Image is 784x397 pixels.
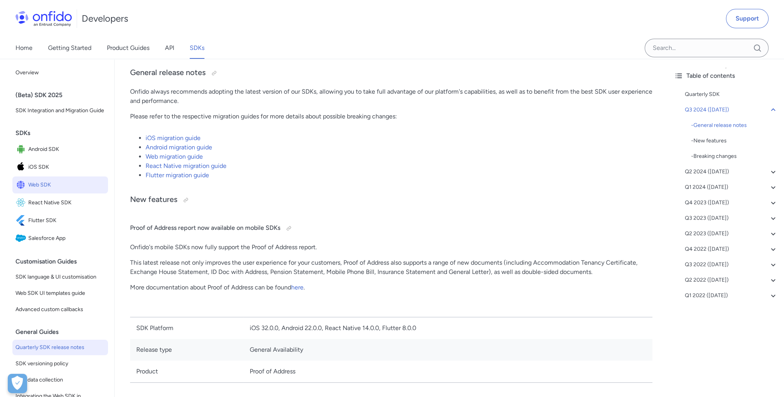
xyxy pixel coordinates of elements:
span: Flutter SDK [28,215,105,226]
h4: Proof of Address report now available on mobile SDKs [130,222,652,234]
td: General Availability [244,339,652,361]
div: - Breaking changes [691,152,778,161]
div: - New features [691,136,778,145]
h3: General release notes [130,67,652,79]
a: Support [726,9,769,28]
a: React Native migration guide [146,162,226,169]
a: IconSalesforce AppSalesforce App [12,230,108,247]
img: IconiOS SDK [15,162,28,173]
td: Release type [130,339,244,361]
span: SDK Integration and Migration Guide [15,106,105,115]
div: Customisation Guides [15,254,111,269]
img: Onfido Logo [15,11,72,26]
span: SDK data collection [15,375,105,385]
a: Q1 2024 ([DATE]) [685,183,778,192]
span: Android SDK [28,144,105,155]
a: Android migration guide [146,144,212,151]
a: -New features [691,136,778,145]
a: API [165,37,174,59]
a: Web SDK UI templates guide [12,286,108,301]
td: SDK Platform [130,317,244,339]
a: Q2 2023 ([DATE]) [685,229,778,238]
h1: Developers [82,12,128,25]
a: SDKs [190,37,204,59]
span: SDK language & UI customisation [15,272,105,282]
a: Q1 2022 ([DATE]) [685,291,778,300]
p: This latest release not only improves the user experience for your customers, Proof of Address al... [130,258,652,277]
a: iOS migration guide [146,134,201,142]
td: Product [130,361,244,383]
a: Q3 2023 ([DATE]) [685,214,778,223]
a: Q4 2022 ([DATE]) [685,245,778,254]
a: Quarterly SDK release notes [12,340,108,355]
p: Please refer to the respective migration guides for more details about possible breaking changes: [130,112,652,121]
a: SDK Integration and Migration Guide [12,103,108,118]
a: Q4 2023 ([DATE]) [685,198,778,207]
a: here [291,284,304,291]
span: SDK versioning policy [15,359,105,368]
span: React Native SDK [28,197,105,208]
div: SDKs [15,125,111,141]
p: Onfido's mobile SDKs now fully support the Proof of Address report. [130,243,652,252]
input: Onfido search input field [645,39,769,57]
span: Salesforce App [28,233,105,244]
a: -Breaking changes [691,152,778,161]
a: IconFlutter SDKFlutter SDK [12,212,108,229]
span: Advanced custom callbacks [15,305,105,314]
a: IconReact Native SDKReact Native SDK [12,194,108,211]
p: More documentation about Proof of Address can be found . [130,283,652,292]
a: Quarterly SDK [685,90,778,99]
a: SDK versioning policy [12,356,108,371]
span: iOS SDK [28,162,105,173]
td: Proof of Address [244,361,652,383]
a: IconiOS SDKiOS SDK [12,159,108,176]
p: Onfido always recommends adopting the latest version of our SDKs, allowing you to take full advan... [130,87,652,106]
img: IconAndroid SDK [15,144,28,155]
div: Cookie Preferences [8,374,27,393]
span: Overview [15,68,105,77]
a: Q2 2022 ([DATE]) [685,276,778,285]
a: SDK language & UI customisation [12,269,108,285]
a: Product Guides [107,37,149,59]
a: Q2 2024 ([DATE]) [685,167,778,176]
img: IconReact Native SDK [15,197,28,208]
div: General Guides [15,324,111,340]
a: IconWeb SDKWeb SDK [12,176,108,193]
img: IconSalesforce App [15,233,28,244]
a: IconAndroid SDKAndroid SDK [12,141,108,158]
a: Flutter migration guide [146,171,209,179]
a: Web migration guide [146,153,203,160]
h3: New features [130,194,652,206]
a: SDK data collection [12,372,108,388]
a: -General release notes [691,121,778,130]
a: Home [15,37,33,59]
a: Q3 2024 ([DATE]) [685,105,778,115]
a: Advanced custom callbacks [12,302,108,317]
a: Q3 2022 ([DATE]) [685,260,778,269]
img: IconWeb SDK [15,180,28,190]
div: Table of contents [674,71,778,80]
img: IconFlutter SDK [15,215,28,226]
button: Open Preferences [8,374,27,393]
span: Quarterly SDK release notes [15,343,105,352]
span: Web SDK [28,180,105,190]
a: Getting Started [48,37,91,59]
a: Overview [12,65,108,80]
div: - General release notes [691,121,778,130]
span: Web SDK UI templates guide [15,289,105,298]
div: (Beta) SDK 2025 [15,87,111,103]
td: iOS 32.0.0, Android 22.0.0, React Native 14.0.0, Flutter 8.0.0 [244,317,652,339]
